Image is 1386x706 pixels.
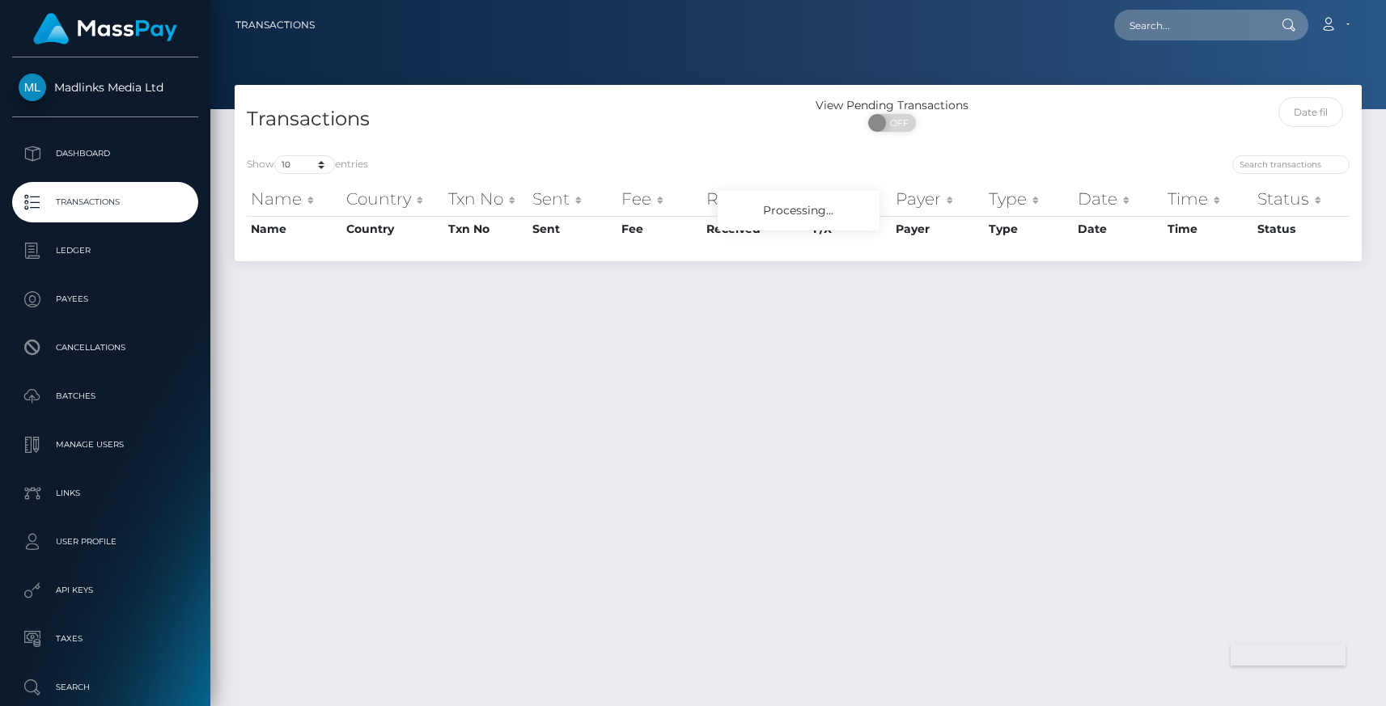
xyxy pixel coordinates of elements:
[1163,216,1254,242] th: Time
[19,384,192,408] p: Batches
[985,183,1074,215] th: Type
[12,570,198,611] a: API Keys
[12,80,198,95] span: Madlinks Media Ltd
[1114,10,1266,40] input: Search...
[342,183,444,215] th: Country
[274,155,335,174] select: Showentries
[444,183,528,215] th: Txn No
[19,481,192,505] p: Links
[19,74,46,101] img: Madlinks Media Ltd
[877,114,918,132] span: OFF
[247,105,786,133] h4: Transactions
[617,183,702,215] th: Fee
[1232,155,1350,174] input: Search transactions
[235,8,315,42] a: Transactions
[702,183,808,215] th: Received
[12,619,198,659] a: Taxes
[33,13,177,44] img: MassPay Logo
[12,425,198,465] a: Manage Users
[702,216,808,242] th: Received
[1074,216,1163,242] th: Date
[12,328,198,368] a: Cancellations
[19,287,192,311] p: Payees
[1074,183,1163,215] th: Date
[12,230,198,271] a: Ledger
[19,433,192,457] p: Manage Users
[892,183,985,215] th: Payer
[19,190,192,214] p: Transactions
[1253,183,1350,215] th: Status
[19,142,192,166] p: Dashboard
[799,97,986,114] div: View Pending Transactions
[985,216,1074,242] th: Type
[19,530,192,554] p: User Profile
[12,279,198,319] a: Payees
[528,216,617,242] th: Sent
[19,239,192,263] p: Ledger
[1163,183,1254,215] th: Time
[12,182,198,222] a: Transactions
[528,183,617,215] th: Sent
[342,216,444,242] th: Country
[19,336,192,360] p: Cancellations
[444,216,528,242] th: Txn No
[12,473,198,514] a: Links
[247,155,368,174] label: Show entries
[1253,216,1350,242] th: Status
[617,216,702,242] th: Fee
[12,522,198,562] a: User Profile
[247,183,342,215] th: Name
[247,216,342,242] th: Name
[12,133,198,174] a: Dashboard
[809,183,892,215] th: F/X
[19,627,192,651] p: Taxes
[1278,97,1343,127] input: Date filter
[12,376,198,416] a: Batches
[19,675,192,700] p: Search
[718,191,879,230] div: Processing...
[19,578,192,602] p: API Keys
[892,216,985,242] th: Payer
